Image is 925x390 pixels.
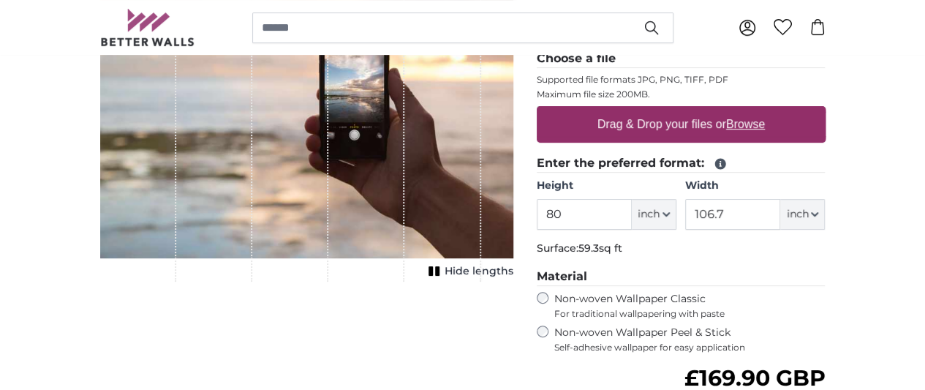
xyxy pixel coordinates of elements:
[554,308,826,320] span: For traditional wallpapering with paste
[726,118,765,130] u: Browse
[537,268,826,286] legend: Material
[537,154,826,173] legend: Enter the preferred format:
[537,179,676,193] label: Height
[554,292,826,320] label: Non-woven Wallpaper Classic
[554,342,826,353] span: Self-adhesive wallpaper for easy application
[554,326,826,353] label: Non-woven Wallpaper Peel & Stick
[537,89,826,100] p: Maximum file size 200MB.
[537,74,826,86] p: Supported file formats JPG, PNG, TIFF, PDF
[638,207,660,222] span: inch
[632,199,676,230] button: inch
[537,241,826,256] p: Surface:
[685,179,825,193] label: Width
[537,50,826,68] legend: Choose a file
[578,241,622,255] span: 59.3sq ft
[100,9,195,46] img: Betterwalls
[780,199,825,230] button: inch
[591,110,770,139] label: Drag & Drop your files or
[786,207,808,222] span: inch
